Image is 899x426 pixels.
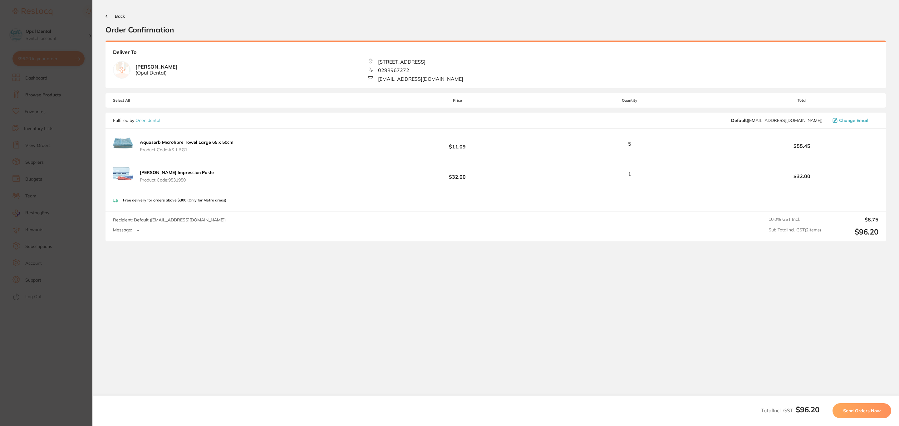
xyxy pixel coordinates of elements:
[106,14,125,19] button: Back
[113,164,133,184] img: cjFkeG10NQ
[140,170,214,175] b: [PERSON_NAME] Impression Paste
[135,64,178,75] b: [PERSON_NAME]
[628,171,631,177] span: 1
[140,147,233,152] span: Product Code: AS-LRG1
[140,177,214,182] span: Product Code: 9531950
[115,13,125,19] span: Back
[138,170,216,183] button: [PERSON_NAME] Impression Paste Product Code:9531950
[731,118,747,123] b: Default
[378,76,463,82] span: [EMAIL_ADDRESS][DOMAIN_NAME]
[731,118,823,123] span: sales@orien.com.au
[843,408,881,414] span: Send Orders Now
[833,403,891,418] button: Send Orders Now
[725,173,878,179] b: $32.00
[113,118,160,123] p: Fulfilled by
[826,227,878,236] output: $96.20
[113,49,878,59] b: Deliver To
[381,98,534,103] span: Price
[123,198,226,202] p: Free delivery for orders above $300 (Only for Metro areas)
[113,227,132,233] label: Message:
[381,168,534,180] b: $32.00
[826,217,878,222] output: $8.75
[135,70,178,75] span: ( Opal Dental )
[113,98,175,103] span: Select All
[140,139,233,145] b: Aquasorb Microfibre Towel Large 65 x 50cm
[113,61,130,78] img: empty.jpg
[106,25,886,34] h2: Order Confirmation
[831,118,878,123] button: Change Email
[378,67,409,73] span: 0298967272
[113,134,133,154] img: YzE0cThtdw
[839,118,868,123] span: Change Email
[796,405,819,414] b: $96.20
[628,141,631,147] span: 5
[534,98,725,103] span: Quantity
[135,118,160,123] a: Orien dental
[725,143,878,149] b: $55.45
[725,98,878,103] span: Total
[769,217,821,222] span: 10.0 % GST Incl.
[381,138,534,150] b: $11.09
[769,227,821,236] span: Sub Total Incl. GST ( 2 Items)
[138,139,235,152] button: Aquasorb Microfibre Towel Large 65 x 50cm Product Code:AS-LRG1
[137,227,139,233] p: -
[761,407,819,414] span: Total Incl. GST
[378,59,425,65] span: [STREET_ADDRESS]
[113,217,226,223] span: Recipient: Default ( [EMAIL_ADDRESS][DOMAIN_NAME] )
